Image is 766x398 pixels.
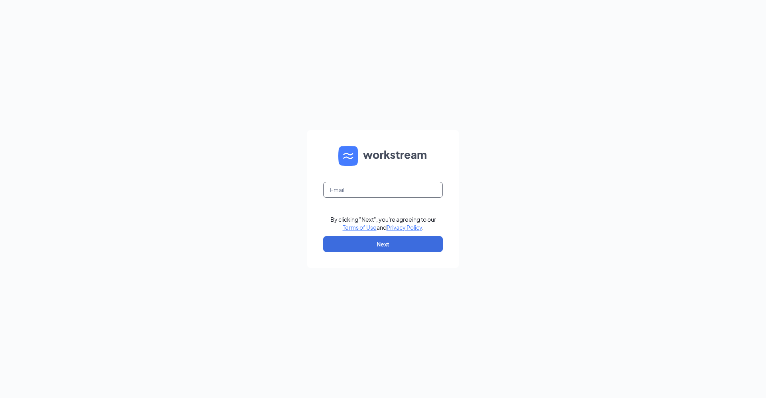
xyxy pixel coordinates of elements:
a: Terms of Use [343,224,377,231]
button: Next [323,236,443,252]
img: WS logo and Workstream text [338,146,428,166]
a: Privacy Policy [387,224,422,231]
input: Email [323,182,443,198]
div: By clicking "Next", you're agreeing to our and . [330,215,436,231]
